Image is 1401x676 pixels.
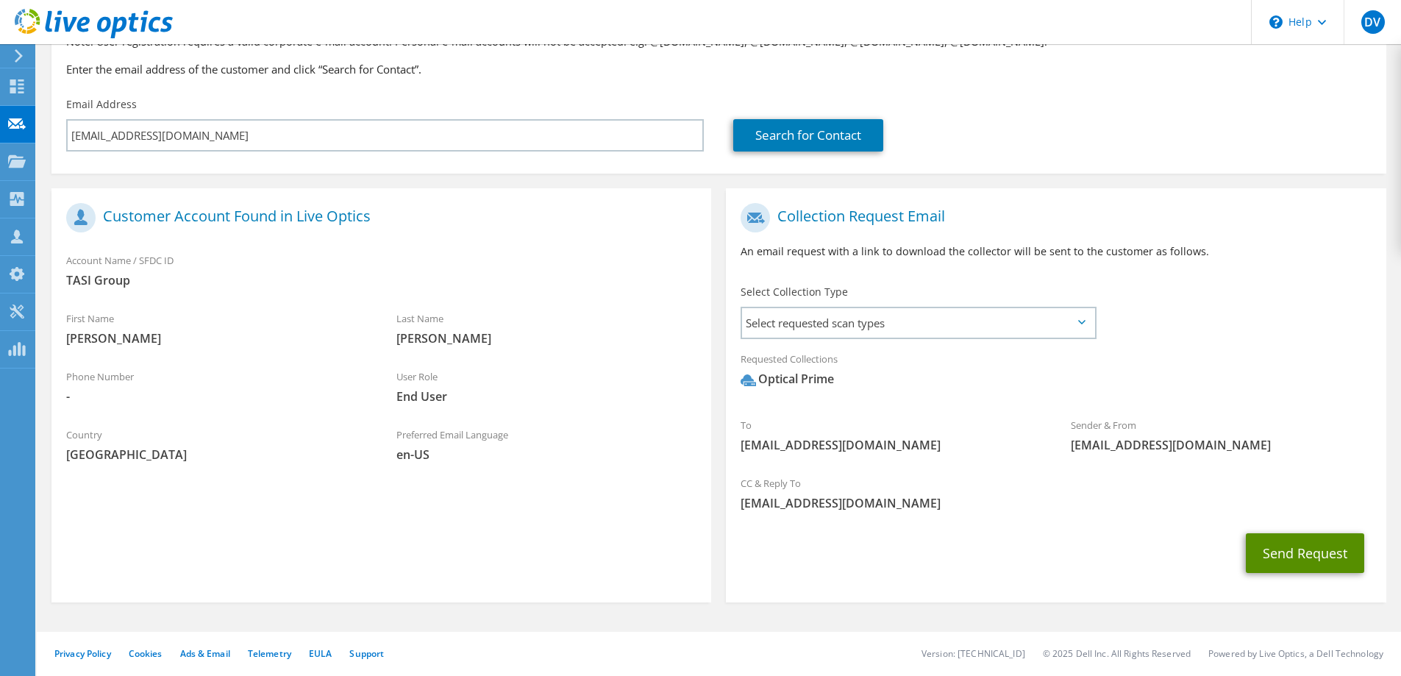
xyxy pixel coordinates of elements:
[66,446,367,463] span: [GEOGRAPHIC_DATA]
[382,419,712,470] div: Preferred Email Language
[66,272,696,288] span: TASI Group
[726,344,1386,402] div: Requested Collections
[51,245,711,296] div: Account Name / SFDC ID
[741,285,848,299] label: Select Collection Type
[726,468,1386,519] div: CC & Reply To
[129,647,163,660] a: Cookies
[66,203,689,232] h1: Customer Account Found in Live Optics
[396,388,697,405] span: End User
[66,388,367,405] span: -
[51,419,382,470] div: Country
[54,647,111,660] a: Privacy Policy
[309,647,332,660] a: EULA
[742,308,1094,338] span: Select requested scan types
[741,243,1371,260] p: An email request with a link to download the collector will be sent to the customer as follows.
[396,330,697,346] span: [PERSON_NAME]
[382,303,712,354] div: Last Name
[1056,410,1386,460] div: Sender & From
[741,371,834,388] div: Optical Prime
[66,97,137,112] label: Email Address
[741,437,1041,453] span: [EMAIL_ADDRESS][DOMAIN_NAME]
[51,303,382,354] div: First Name
[741,203,1363,232] h1: Collection Request Email
[1071,437,1372,453] span: [EMAIL_ADDRESS][DOMAIN_NAME]
[741,495,1371,511] span: [EMAIL_ADDRESS][DOMAIN_NAME]
[726,410,1056,460] div: To
[921,647,1025,660] li: Version: [TECHNICAL_ID]
[66,330,367,346] span: [PERSON_NAME]
[1361,10,1385,34] span: DV
[180,647,230,660] a: Ads & Email
[1208,647,1383,660] li: Powered by Live Optics, a Dell Technology
[382,361,712,412] div: User Role
[66,61,1372,77] h3: Enter the email address of the customer and click “Search for Contact”.
[396,446,697,463] span: en-US
[1246,533,1364,573] button: Send Request
[733,119,883,152] a: Search for Contact
[349,647,384,660] a: Support
[1043,647,1191,660] li: © 2025 Dell Inc. All Rights Reserved
[1269,15,1283,29] svg: \n
[51,361,382,412] div: Phone Number
[248,647,291,660] a: Telemetry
